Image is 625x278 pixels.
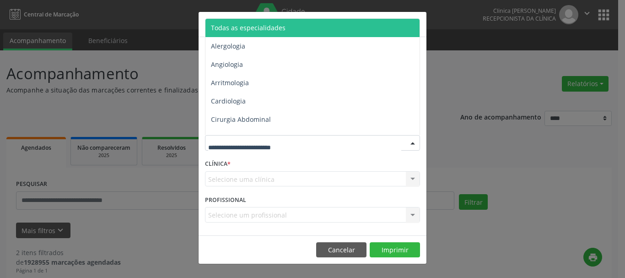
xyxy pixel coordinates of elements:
span: Arritmologia [211,78,249,87]
span: Cirurgia Bariatrica [211,133,267,142]
span: Cardiologia [211,97,246,105]
span: Alergologia [211,42,245,50]
span: Todas as especialidades [211,23,286,32]
span: Cirurgia Abdominal [211,115,271,124]
h5: Relatório de agendamentos [205,18,310,30]
label: CLÍNICA [205,157,231,171]
span: Angiologia [211,60,243,69]
label: PROFISSIONAL [205,193,246,207]
button: Cancelar [316,242,366,258]
button: Imprimir [370,242,420,258]
button: Close [408,12,426,34]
